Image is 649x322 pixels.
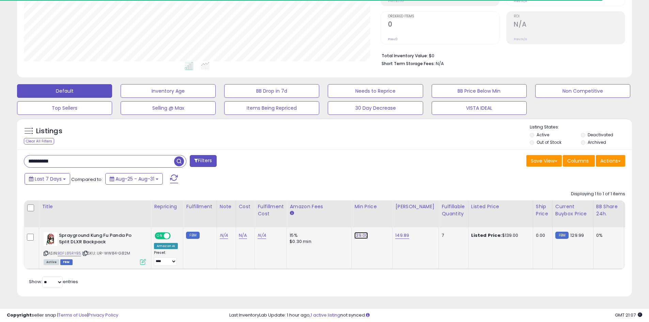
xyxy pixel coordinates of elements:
[58,312,87,318] a: Terms of Use
[58,250,81,256] a: B0FL85RYB5
[388,37,398,41] small: Prev: 0
[588,139,606,145] label: Archived
[596,203,621,217] div: BB Share 24h.
[436,60,444,67] span: N/A
[290,210,294,216] small: Amazon Fees.
[24,138,54,144] div: Clear All Filters
[395,232,409,239] a: 149.89
[154,203,180,210] div: Repricing
[388,20,499,30] h2: 0
[224,84,319,98] button: BB Drop in 7d
[121,84,216,98] button: Inventory Age
[290,203,349,210] div: Amazon Fees
[7,312,118,319] div: seller snap | |
[328,101,423,115] button: 30 Day Decrease
[239,232,247,239] a: N/A
[571,191,625,197] div: Displaying 1 to 1 of 1 items
[25,173,70,185] button: Last 7 Days
[471,203,530,210] div: Listed Price
[530,124,632,131] p: Listing States:
[239,203,252,210] div: Cost
[154,250,178,266] div: Preset:
[44,232,57,246] img: 41e5sxQSxmL._SL40_.jpg
[382,53,428,59] b: Total Inventory Value:
[17,101,112,115] button: Top Sellers
[60,259,73,265] span: FBM
[567,157,589,164] span: Columns
[555,203,590,217] div: Current Buybox Price
[170,233,181,239] span: OFF
[17,84,112,98] button: Default
[328,84,423,98] button: Needs to Reprice
[44,259,59,265] span: All listings currently available for purchase on Amazon
[105,173,163,185] button: Aug-25 - Aug-31
[121,101,216,115] button: Selling @ Max
[354,203,389,210] div: Min Price
[615,312,642,318] span: 2025-09-9 21:07 GMT
[563,155,595,167] button: Columns
[186,203,214,210] div: Fulfillment
[471,232,502,239] b: Listed Price:
[190,155,216,167] button: Filters
[7,312,32,318] strong: Copyright
[88,312,118,318] a: Privacy Policy
[35,175,62,182] span: Last 7 Days
[555,232,569,239] small: FBM
[29,278,78,285] span: Show: entries
[71,176,103,183] span: Compared to:
[514,15,625,18] span: ROI
[471,232,528,239] div: $139.00
[432,84,527,98] button: BB Price Below Min
[442,232,463,239] div: 7
[535,84,630,98] button: Non Competitive
[395,203,436,210] div: [PERSON_NAME]
[258,203,284,217] div: Fulfillment Cost
[224,101,319,115] button: Items Being Repriced
[536,203,550,217] div: Ship Price
[526,155,562,167] button: Save View
[382,51,620,59] li: $0
[354,232,368,239] a: 139.00
[536,232,547,239] div: 0.00
[432,101,527,115] button: VISTA IDEAL
[44,232,146,264] div: ASIN:
[537,132,549,138] label: Active
[596,232,619,239] div: 0%
[82,250,130,256] span: | SKU: UR-WW84-G82M
[186,232,199,239] small: FBM
[42,203,148,210] div: Title
[514,20,625,30] h2: N/A
[570,232,584,239] span: 129.99
[514,37,527,41] small: Prev: N/A
[290,239,346,245] div: $0.30 min
[388,15,499,18] span: Ordered Items
[220,203,233,210] div: Note
[382,61,435,66] b: Short Term Storage Fees:
[311,312,340,318] a: 1 active listing
[220,232,228,239] a: N/A
[596,155,625,167] button: Actions
[36,126,62,136] h5: Listings
[59,232,142,247] b: Sprayground Kung Fu Panda Po Split DLXR Backpack
[442,203,465,217] div: Fulfillable Quantity
[258,232,266,239] a: N/A
[154,243,178,249] div: Amazon AI
[588,132,613,138] label: Deactivated
[115,175,154,182] span: Aug-25 - Aug-31
[229,312,642,319] div: Last InventoryLab Update: 1 hour ago, not synced.
[290,232,346,239] div: 15%
[155,233,164,239] span: ON
[537,139,561,145] label: Out of Stock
